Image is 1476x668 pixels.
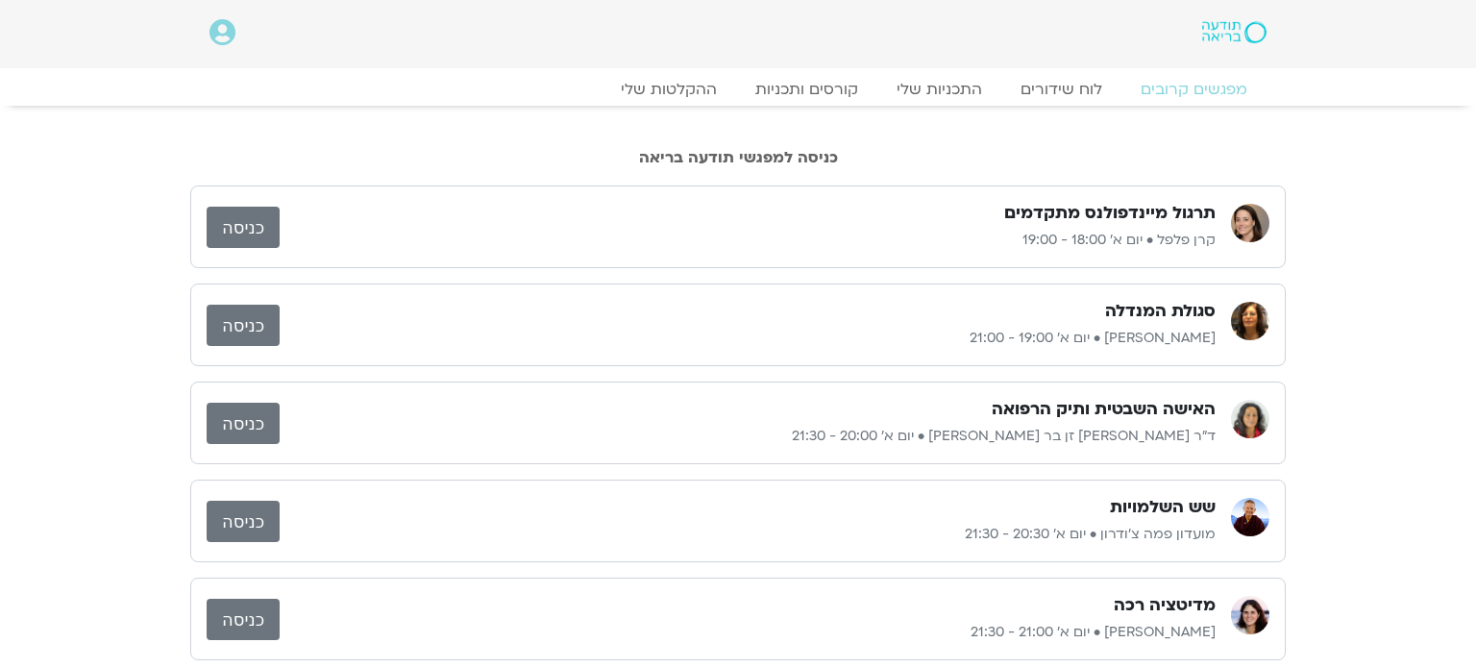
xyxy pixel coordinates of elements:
a: מפגשים קרובים [1121,80,1267,99]
p: [PERSON_NAME] • יום א׳ 19:00 - 21:00 [280,327,1216,350]
nav: Menu [209,80,1267,99]
img: מועדון פמה צ'ודרון [1231,498,1269,536]
h3: האישה השבטית ותיק הרפואה [992,398,1216,421]
a: ההקלטות שלי [602,80,736,99]
h2: כניסה למפגשי תודעה בריאה [190,149,1286,166]
p: [PERSON_NAME] • יום א׳ 21:00 - 21:30 [280,621,1216,644]
p: מועדון פמה צ'ודרון • יום א׳ 20:30 - 21:30 [280,523,1216,546]
a: לוח שידורים [1001,80,1121,99]
a: קורסים ותכניות [736,80,877,99]
img: ד״ר צילה זן בר צור [1231,400,1269,438]
a: כניסה [207,599,280,640]
h3: סגולת המנדלה [1105,300,1216,323]
a: כניסה [207,501,280,542]
img: רונית הולנדר [1231,302,1269,340]
img: מיכל גורל [1231,596,1269,634]
h3: שש השלמויות [1110,496,1216,519]
a: כניסה [207,403,280,444]
a: כניסה [207,305,280,346]
p: ד״ר [PERSON_NAME] זן בר [PERSON_NAME] • יום א׳ 20:00 - 21:30 [280,425,1216,448]
a: כניסה [207,207,280,248]
img: קרן פלפל [1231,204,1269,242]
h3: מדיטציה רכה [1114,594,1216,617]
p: קרן פלפל • יום א׳ 18:00 - 19:00 [280,229,1216,252]
h3: תרגול מיינדפולנס מתקדמים [1004,202,1216,225]
a: התכניות שלי [877,80,1001,99]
